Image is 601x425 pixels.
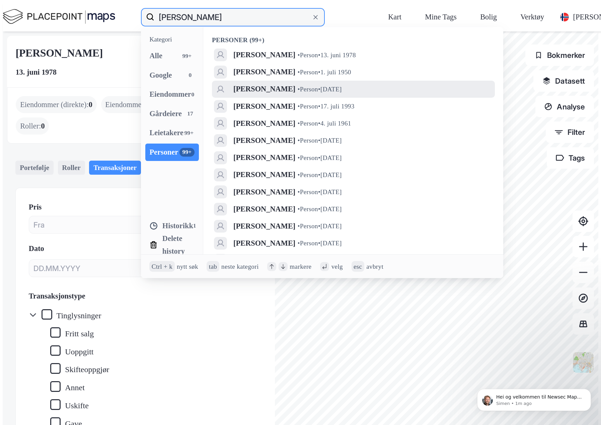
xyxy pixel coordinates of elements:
[193,222,196,230] div: 1
[89,98,92,111] span: 0
[29,214,150,235] input: Fra
[233,117,295,130] span: [PERSON_NAME]
[298,171,342,179] span: Person • [DATE]
[298,103,300,110] span: •
[467,375,601,422] iframe: Intercom notifications message
[179,148,195,157] div: 99+
[221,262,259,271] div: neste kategori
[233,49,295,61] span: [PERSON_NAME]
[149,146,178,159] div: Personer
[89,161,141,175] div: Transaksjoner
[162,232,195,258] div: Delete history
[41,120,45,133] span: 0
[298,69,300,76] span: •
[65,364,109,375] div: Skifteoppgjør
[233,66,295,78] span: [PERSON_NAME]
[15,161,53,175] div: Portefølje
[179,52,195,60] div: 99+
[298,205,342,214] span: Person • [DATE]
[154,6,311,28] input: Søk på adresse, matrikkel, gårdeiere, leietakere eller personer
[233,203,295,216] span: [PERSON_NAME]
[207,261,219,272] div: tab
[298,86,300,93] span: •
[298,52,300,59] span: •
[298,188,300,195] span: •
[233,83,295,95] span: [PERSON_NAME]
[149,88,191,101] div: Eiendommer
[58,161,85,175] div: Roller
[352,261,364,272] div: esc
[546,121,594,143] button: Filter
[149,50,162,62] div: Alle
[233,134,295,147] span: [PERSON_NAME]
[388,11,401,23] div: Kart
[203,27,503,47] div: Personer (99+)
[149,220,193,232] div: Historikk
[298,68,351,77] span: Person • 1. juli 1950
[57,311,101,321] div: Tinglysninger
[15,45,105,62] div: [PERSON_NAME]
[149,36,199,43] div: Kategori
[298,205,300,212] span: •
[298,137,300,144] span: •
[298,171,300,178] span: •
[233,100,295,113] span: [PERSON_NAME]
[16,96,96,113] div: Eiendommer (direkte) :
[177,262,198,271] div: nytt søk
[233,186,295,198] span: [PERSON_NAME]
[366,262,383,271] div: avbryt
[298,120,300,127] span: •
[298,240,300,247] span: •
[298,239,342,248] span: Person • [DATE]
[186,109,195,118] div: 17
[298,85,342,94] span: Person • [DATE]
[425,11,456,23] div: Mine Tags
[233,151,295,164] span: [PERSON_NAME]
[298,154,342,162] span: Person • [DATE]
[29,242,44,255] div: Dato
[298,51,356,60] span: Person • 13. juni 1978
[298,119,351,128] span: Person • 4. juli 1961
[65,329,94,339] div: Fritt salg
[186,71,195,80] div: 0
[16,117,49,135] div: Roller :
[525,45,594,66] button: Bokmerker
[331,262,343,271] div: velg
[290,262,311,271] div: markere
[533,70,594,92] button: Datasett
[298,154,300,161] span: •
[298,222,342,231] span: Person • [DATE]
[233,168,295,181] span: [PERSON_NAME]
[298,102,355,111] span: Person • 17. juli 1993
[65,382,85,393] div: Annet
[547,147,594,169] button: Tags
[191,90,195,99] div: 0
[535,96,594,117] button: Analyse
[572,351,595,374] img: Z
[233,220,295,233] span: [PERSON_NAME]
[149,261,174,272] div: Ctrl + k
[29,257,150,279] input: DD.MM.YYYY
[298,188,342,196] span: Person • [DATE]
[149,126,183,139] div: Leietakere
[149,107,182,120] div: Gårdeiere
[65,347,93,357] div: Uoppgitt
[3,8,115,26] img: logo.f888ab2527a4732fd821a326f86c7f29.svg
[65,401,89,411] div: Uskifte
[480,11,497,23] div: Bolig
[29,201,42,214] div: Pris
[233,237,295,250] span: [PERSON_NAME]
[29,290,85,303] div: Transaksjonstype
[520,11,544,23] div: Verktøy
[183,129,195,138] div: 99+
[298,136,342,145] span: Person • [DATE]
[101,96,188,113] div: Eiendommer (Indirekte) :
[298,223,300,230] span: •
[15,66,57,79] div: 13. juni 1978
[149,69,172,82] div: Google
